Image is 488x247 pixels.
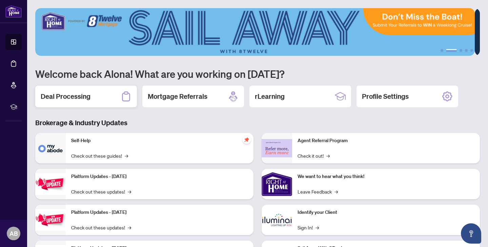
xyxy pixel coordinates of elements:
span: → [316,224,319,231]
span: AB [9,229,18,238]
button: Open asap [461,223,481,244]
button: 5 [470,49,473,52]
p: Identify your Client [298,209,474,216]
button: 4 [465,49,468,52]
img: logo [5,5,22,18]
h2: rLearning [255,92,285,101]
p: Platform Updates - [DATE] [71,209,248,216]
h3: Brokerage & Industry Updates [35,118,480,128]
span: pushpin [243,136,251,144]
img: Platform Updates - July 21, 2025 [35,173,66,195]
img: Slide 1 [35,8,475,56]
img: Self-Help [35,133,66,163]
a: Check out these guides!→ [71,152,128,159]
p: Platform Updates - [DATE] [71,173,248,180]
a: Sign In!→ [298,224,319,231]
button: 3 [460,49,462,52]
h1: Welcome back Alona! What are you working on [DATE]? [35,67,480,80]
img: We want to hear what you think! [262,169,292,199]
h2: Deal Processing [41,92,90,101]
img: Platform Updates - July 8, 2025 [35,209,66,230]
p: Agent Referral Program [298,137,474,144]
h2: Profile Settings [362,92,409,101]
a: Check out these updates!→ [71,224,131,231]
p: Self-Help [71,137,248,144]
a: Check out these updates!→ [71,188,131,195]
a: Check it out!→ [298,152,330,159]
p: We want to hear what you think! [298,173,474,180]
a: Leave Feedback→ [298,188,338,195]
span: → [128,188,131,195]
button: 2 [446,49,457,52]
img: Agent Referral Program [262,139,292,158]
span: → [125,152,128,159]
span: → [334,188,338,195]
h2: Mortgage Referrals [148,92,207,101]
img: Identify your Client [262,205,292,235]
button: 1 [441,49,443,52]
span: → [128,224,131,231]
span: → [326,152,330,159]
